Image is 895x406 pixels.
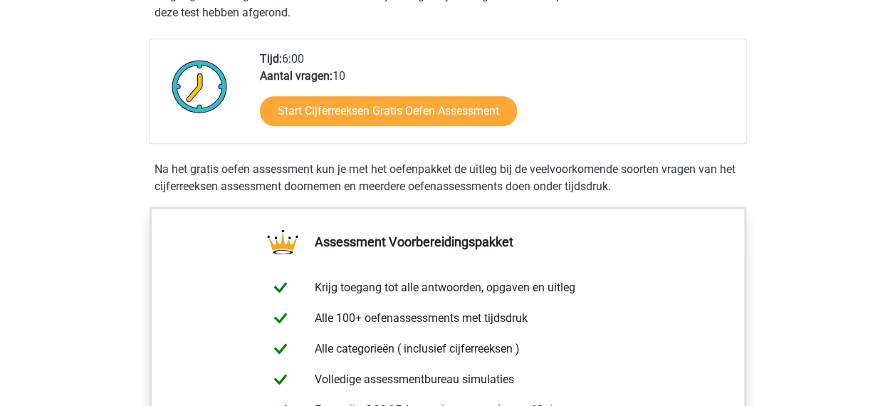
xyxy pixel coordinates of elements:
a: Start Cijferreeksen Gratis Oefen Assessment [260,96,517,126]
b: Aantal vragen: [260,69,333,83]
img: Klok [164,51,236,122]
b: Tijd: [260,52,282,66]
div: 6:00 10 [249,51,745,143]
div: Na het gratis oefen assessment kun je met het oefenpakket de uitleg bij de veelvoorkomende soorte... [149,161,747,195]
